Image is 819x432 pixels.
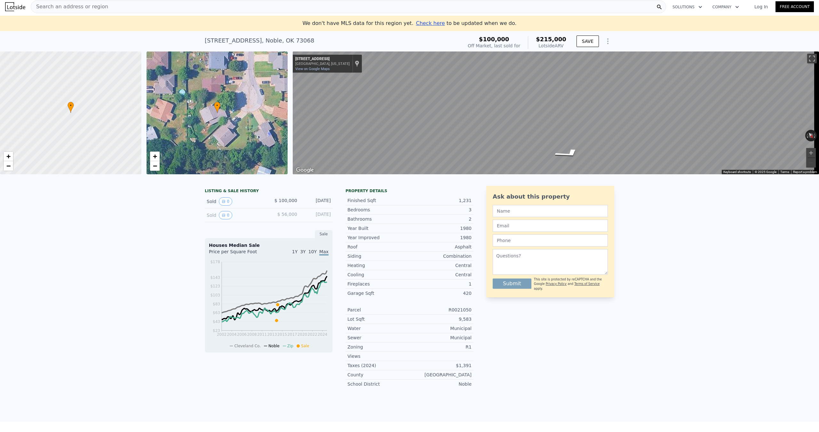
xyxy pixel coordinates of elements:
[315,230,333,238] div: Sale
[219,211,232,219] button: View historical data
[5,2,25,11] img: Lotside
[409,271,472,278] div: Central
[205,36,314,45] div: [STREET_ADDRESS] , Noble , OK 73068
[301,344,309,348] span: Sale
[308,249,317,254] span: 10Y
[806,158,816,168] button: Zoom out
[493,192,608,201] div: Ask about this property
[347,244,409,250] div: Roof
[409,216,472,222] div: 2
[68,103,74,108] span: •
[544,146,592,161] path: Go North, Stonewood Dr
[295,62,350,66] div: [GEOGRAPHIC_DATA], [US_STATE]
[213,310,220,315] tspan: $63
[68,102,74,113] div: •
[294,166,315,174] img: Google
[274,198,297,203] span: $ 100,000
[775,1,814,12] a: Free Account
[409,290,472,296] div: 420
[302,20,516,27] div: We don't have MLS data for this region yet.
[347,344,409,350] div: Zoning
[667,1,707,13] button: Solutions
[31,3,108,11] span: Search an address or region
[302,211,331,219] div: [DATE]
[347,290,409,296] div: Garage Sqft
[479,36,509,43] span: $100,000
[347,234,409,241] div: Year Improved
[307,332,317,337] tspan: 2022
[6,152,11,160] span: +
[267,332,277,337] tspan: 2013
[207,197,264,206] div: Sold
[409,225,472,232] div: 1980
[409,372,472,378] div: [GEOGRAPHIC_DATA]
[217,332,227,337] tspan: 2002
[4,161,13,171] a: Zoom out
[300,249,306,254] span: 3Y
[546,282,567,286] a: Privacy Policy
[793,170,817,174] a: Report a problem
[237,332,247,337] tspan: 2006
[347,197,409,204] div: Finished Sqft
[277,332,287,337] tspan: 2015
[416,20,516,27] div: to be updated when we do.
[293,51,819,174] div: Street View
[409,334,472,341] div: Municipal
[806,130,816,142] button: Reset the view
[287,344,293,348] span: Zip
[347,281,409,287] div: Fireplaces
[409,281,472,287] div: 1
[209,248,269,259] div: Price per Square Foot
[814,130,817,141] button: Rotate clockwise
[294,166,315,174] a: Open this area in Google Maps (opens a new window)
[214,102,220,113] div: •
[347,307,409,313] div: Parcel
[234,344,261,348] span: Cleveland Co.
[277,212,297,217] span: $ 56,000
[287,332,297,337] tspan: 2017
[534,277,608,291] div: This site is protected by reCAPTCHA and the Google and apply.
[347,207,409,213] div: Bedrooms
[210,284,220,288] tspan: $123
[493,234,608,247] input: Phone
[347,316,409,322] div: Lot Sqft
[293,51,819,174] div: Map
[493,279,531,289] button: Submit
[213,328,220,333] tspan: $23
[409,234,472,241] div: 1980
[257,332,267,337] tspan: 2011
[409,381,472,387] div: Noble
[409,307,472,313] div: R0021050
[409,362,472,369] div: $1,391
[153,152,157,160] span: +
[298,332,307,337] tspan: 2020
[346,188,473,193] div: Property details
[347,381,409,387] div: School District
[347,362,409,369] div: Taxes (2024)
[227,332,237,337] tspan: 2004
[347,353,409,359] div: Views
[209,242,329,248] div: Houses Median Sale
[6,162,11,170] span: −
[347,216,409,222] div: Bathrooms
[150,161,160,171] a: Zoom out
[347,325,409,332] div: Water
[205,188,333,195] div: LISTING & SALE HISTORY
[295,57,350,62] div: [STREET_ADDRESS]
[409,344,472,350] div: R1
[347,271,409,278] div: Cooling
[409,262,472,269] div: Central
[601,35,614,48] button: Show Options
[210,275,220,280] tspan: $143
[347,334,409,341] div: Sewer
[319,249,329,255] span: Max
[213,302,220,306] tspan: $83
[409,244,472,250] div: Asphalt
[536,43,566,49] div: Lotside ARV
[347,262,409,269] div: Heating
[207,211,264,219] div: Sold
[805,130,809,141] button: Rotate counterclockwise
[268,344,280,348] span: Noble
[723,170,751,174] button: Keyboard shortcuts
[347,372,409,378] div: County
